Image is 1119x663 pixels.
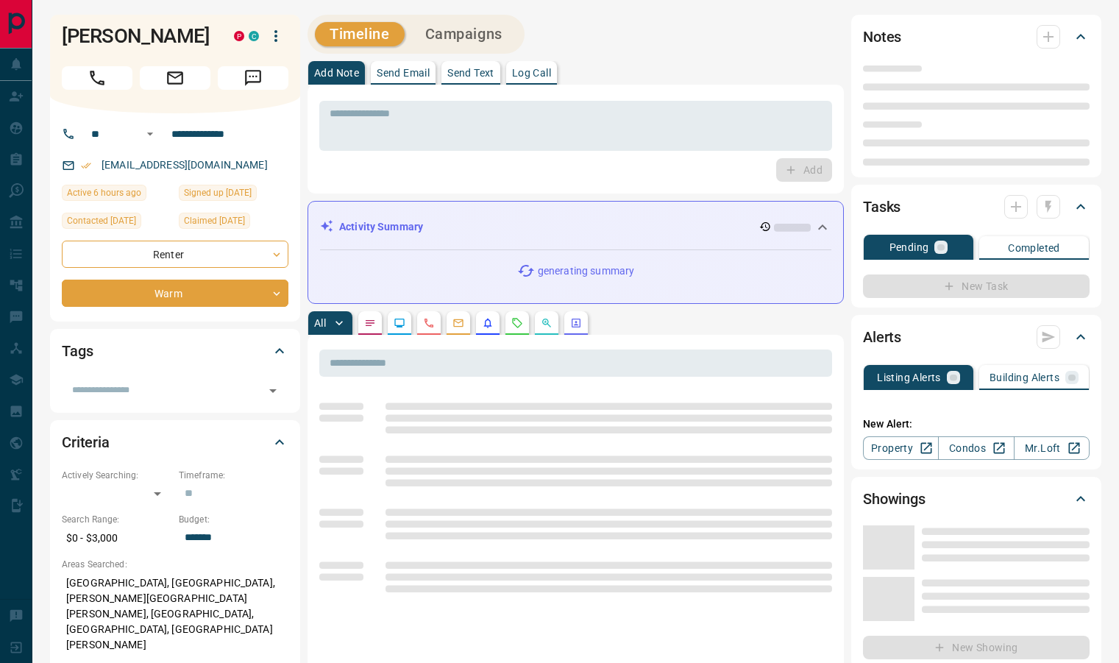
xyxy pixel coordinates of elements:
[179,513,288,526] p: Budget:
[863,487,926,511] h2: Showings
[62,66,132,90] span: Call
[234,31,244,41] div: property.ca
[452,317,464,329] svg: Emails
[889,242,929,252] p: Pending
[62,185,171,205] div: Fri Aug 15 2025
[863,481,1090,517] div: Showings
[218,66,288,90] span: Message
[863,436,939,460] a: Property
[62,213,171,233] div: Mon Jun 24 2024
[184,213,245,228] span: Claimed [DATE]
[320,213,831,241] div: Activity Summary
[990,372,1059,383] p: Building Alerts
[863,19,1090,54] div: Notes
[511,317,523,329] svg: Requests
[314,318,326,328] p: All
[339,219,423,235] p: Activity Summary
[62,526,171,550] p: $0 - $3,000
[141,125,159,143] button: Open
[62,513,171,526] p: Search Range:
[62,241,288,268] div: Renter
[1008,243,1060,253] p: Completed
[102,159,268,171] a: [EMAIL_ADDRESS][DOMAIN_NAME]
[140,66,210,90] span: Email
[512,68,551,78] p: Log Call
[62,339,93,363] h2: Tags
[62,425,288,460] div: Criteria
[863,416,1090,432] p: New Alert:
[62,430,110,454] h2: Criteria
[423,317,435,329] svg: Calls
[62,280,288,307] div: Warm
[863,25,901,49] h2: Notes
[394,317,405,329] svg: Lead Browsing Activity
[538,263,634,279] p: generating summary
[314,68,359,78] p: Add Note
[62,469,171,482] p: Actively Searching:
[67,213,136,228] span: Contacted [DATE]
[541,317,553,329] svg: Opportunities
[364,317,376,329] svg: Notes
[249,31,259,41] div: condos.ca
[863,195,900,219] h2: Tasks
[62,558,288,571] p: Areas Searched:
[447,68,494,78] p: Send Text
[938,436,1014,460] a: Condos
[863,325,901,349] h2: Alerts
[81,160,91,171] svg: Email Verified
[179,213,288,233] div: Mon Jun 24 2024
[411,22,517,46] button: Campaigns
[184,185,252,200] span: Signed up [DATE]
[67,185,141,200] span: Active 6 hours ago
[62,24,212,48] h1: [PERSON_NAME]
[62,571,288,657] p: [GEOGRAPHIC_DATA], [GEOGRAPHIC_DATA], [PERSON_NAME][GEOGRAPHIC_DATA][PERSON_NAME], [GEOGRAPHIC_DA...
[377,68,430,78] p: Send Email
[263,380,283,401] button: Open
[482,317,494,329] svg: Listing Alerts
[877,372,941,383] p: Listing Alerts
[863,189,1090,224] div: Tasks
[315,22,405,46] button: Timeline
[62,333,288,369] div: Tags
[570,317,582,329] svg: Agent Actions
[179,185,288,205] div: Wed Jul 04 2018
[863,319,1090,355] div: Alerts
[1014,436,1090,460] a: Mr.Loft
[179,469,288,482] p: Timeframe:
